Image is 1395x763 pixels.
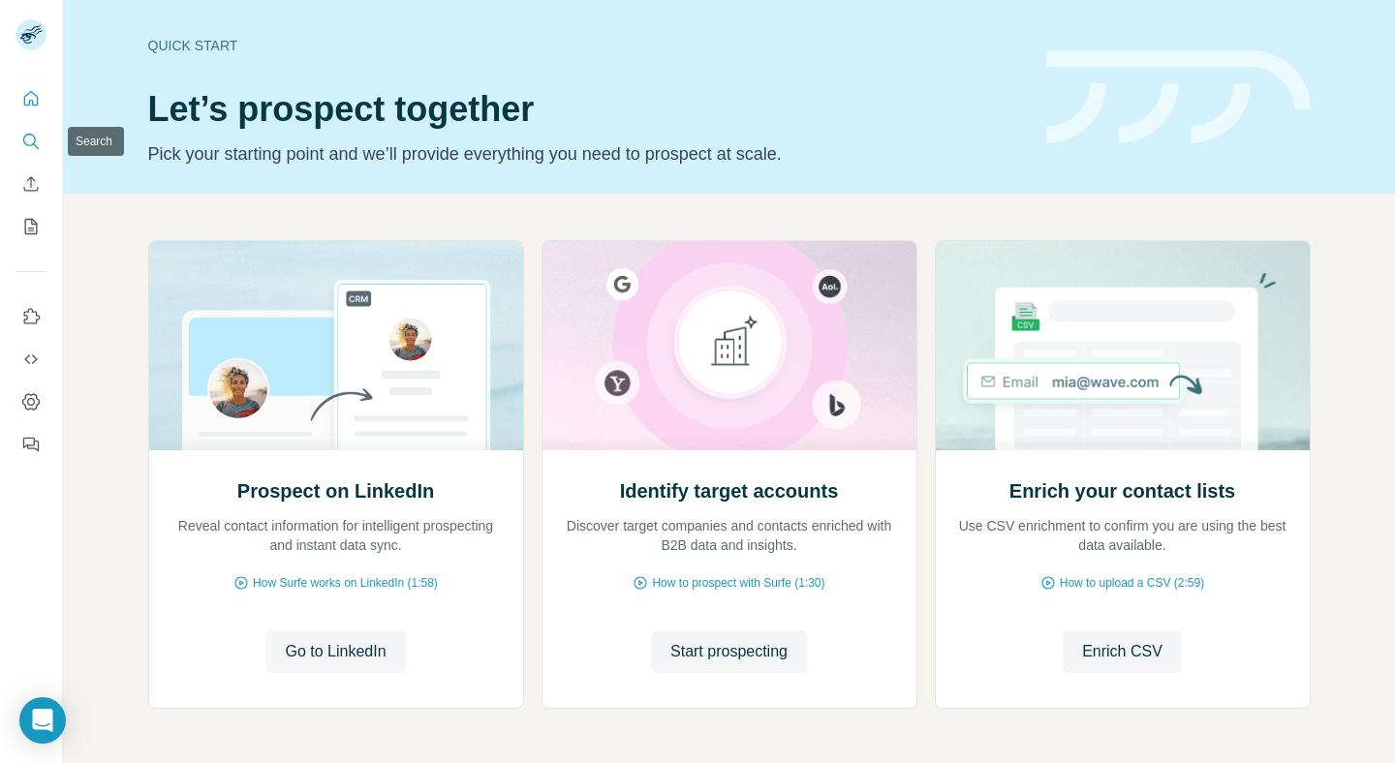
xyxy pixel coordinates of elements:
span: Start prospecting [670,640,788,663]
img: Enrich your contact lists [935,241,1311,450]
button: Feedback [15,427,46,462]
h2: Identify target accounts [620,477,839,504]
p: Discover target companies and contacts enriched with B2B data and insights. [562,516,897,555]
img: Identify target accounts [542,241,917,450]
button: Search [15,124,46,159]
span: Go to LinkedIn [285,640,386,663]
p: Use CSV enrichment to confirm you are using the best data available. [955,516,1290,555]
button: Use Surfe on LinkedIn [15,299,46,334]
h1: Let’s prospect together [148,90,1023,129]
img: Prospect on LinkedIn [148,241,524,450]
div: Open Intercom Messenger [19,697,66,744]
button: Enrich CSV [15,167,46,201]
h2: Prospect on LinkedIn [237,477,434,504]
p: Reveal contact information for intelligent prospecting and instant data sync. [169,516,504,555]
span: How Surfe works on LinkedIn (1:58) [253,574,438,592]
p: Pick your starting point and we’ll provide everything you need to prospect at scale. [148,140,1023,168]
span: How to prospect with Surfe (1:30) [652,574,824,592]
span: How to upload a CSV (2:59) [1060,574,1204,592]
img: banner [1046,50,1311,144]
button: Quick start [15,81,46,116]
h2: Enrich your contact lists [1009,477,1235,504]
div: Quick start [148,36,1023,55]
button: Go to LinkedIn [265,630,405,673]
span: Enrich CSV [1082,640,1162,663]
button: Use Surfe API [15,342,46,377]
button: Enrich CSV [1063,630,1182,673]
button: Dashboard [15,384,46,419]
button: My lists [15,209,46,244]
button: Start prospecting [651,630,807,673]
